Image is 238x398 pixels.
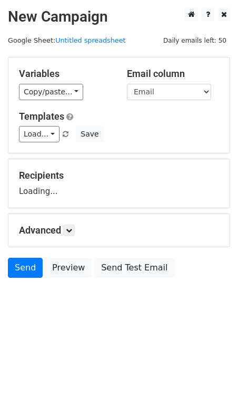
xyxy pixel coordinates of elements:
[45,258,92,278] a: Preview
[19,170,219,181] h5: Recipients
[127,68,219,80] h5: Email column
[8,258,43,278] a: Send
[19,170,219,197] div: Loading...
[19,225,219,236] h5: Advanced
[76,126,103,142] button: Save
[160,36,230,44] a: Daily emails left: 50
[19,84,83,100] a: Copy/paste...
[19,68,111,80] h5: Variables
[8,36,126,44] small: Google Sheet:
[19,126,60,142] a: Load...
[8,8,230,26] h2: New Campaign
[160,35,230,46] span: Daily emails left: 50
[94,258,174,278] a: Send Test Email
[55,36,125,44] a: Untitled spreadsheet
[19,111,64,122] a: Templates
